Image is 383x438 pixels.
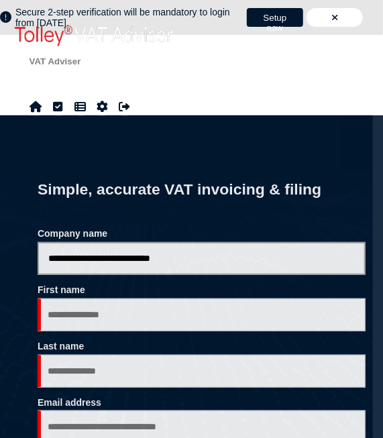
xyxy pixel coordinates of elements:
button: Hide message [307,8,363,27]
button: Sign out [115,97,134,116]
button: Setup now [247,8,303,27]
h1: Register for [PERSON_NAME] [38,156,366,177]
button: Data manager [71,97,90,116]
button: Tasks [49,97,68,116]
label: Last name [38,341,366,351]
button: Shows a dropdown of VAT Advisor options [27,51,83,72]
button: Home [27,97,46,116]
button: Manage settings [93,97,112,116]
h2: Simple, accurate VAT invoicing & filing [38,180,366,199]
label: Email address [38,397,366,408]
label: Company name [38,228,366,239]
div: Secure 2-step verification will be mandatory to login from [DATE]. [15,7,243,28]
h3: Create your account [38,208,366,219]
label: First name [38,284,366,295]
